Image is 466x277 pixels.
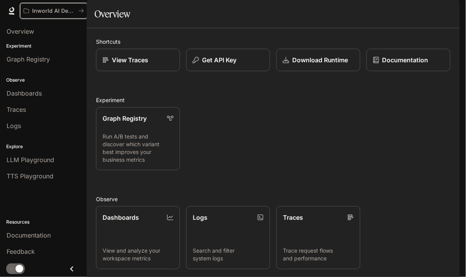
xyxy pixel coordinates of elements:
[186,206,270,269] a: LogsSearch and filter system logs
[193,247,264,262] p: Search and filter system logs
[20,3,87,19] button: All workspaces
[283,213,303,222] p: Traces
[94,6,130,22] h1: Overview
[96,195,451,203] h2: Observe
[382,55,428,65] p: Documentation
[193,213,207,222] p: Logs
[96,96,451,104] h2: Experiment
[96,107,180,170] a: Graph RegistryRun A/B tests and discover which variant best improves your business metrics
[367,49,451,71] a: Documentation
[112,55,148,65] p: View Traces
[103,133,173,164] p: Run A/B tests and discover which variant best improves your business metrics
[96,38,451,46] h2: Shortcuts
[186,49,270,71] button: Get API Key
[292,55,348,65] p: Download Runtime
[202,55,236,65] p: Get API Key
[276,49,360,71] a: Download Runtime
[96,49,180,71] a: View Traces
[103,247,173,262] p: View and analyze your workspace metrics
[96,206,180,269] a: DashboardsView and analyze your workspace metrics
[283,247,354,262] p: Trace request flows and performance
[103,213,139,222] p: Dashboards
[32,8,75,14] p: Inworld AI Demos
[103,114,147,123] p: Graph Registry
[276,206,360,269] a: TracesTrace request flows and performance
